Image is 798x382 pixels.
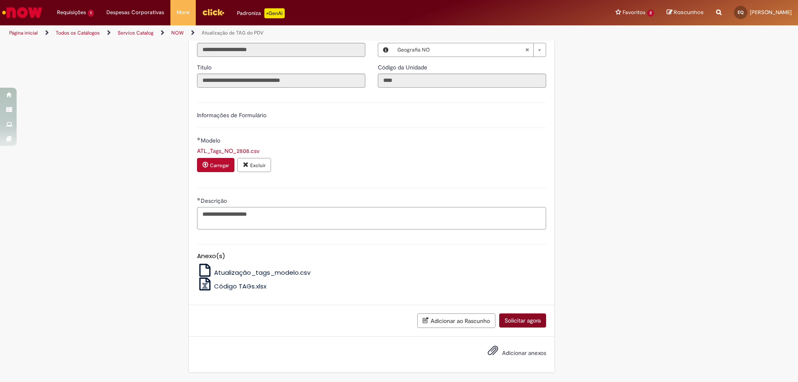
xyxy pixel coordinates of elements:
a: Página inicial [9,30,38,36]
span: Descrição [201,197,229,205]
a: Geografia NOLimpar campo Local [393,43,546,57]
a: Rascunhos [667,9,704,17]
span: Código TAGs.xlsx [214,282,266,291]
span: Somente leitura - Título [197,64,213,71]
button: Adicionar anexos [485,343,500,362]
input: Email [197,43,365,57]
label: Somente leitura - Código da Unidade [378,63,429,71]
button: Local, Visualizar este registro Geografia NO [378,43,393,57]
button: Adicionar ao Rascunho [417,313,495,328]
span: Modelo [201,137,222,144]
span: Despesas Corporativas [106,8,164,17]
span: Atualização_tags_modelo.csv [214,268,310,277]
span: Obrigatório Preenchido [197,137,201,140]
span: 1 [88,10,94,17]
p: +GenAi [264,8,285,18]
img: ServiceNow [1,4,44,21]
a: Todos os Catálogos [56,30,100,36]
span: More [177,8,190,17]
label: Somente leitura - Título [197,63,213,71]
span: Rascunhos [674,8,704,16]
img: click_logo_yellow_360x200.png [202,6,224,18]
a: Service Catalog [118,30,153,36]
span: Obrigatório Preenchido [197,197,201,201]
span: Somente leitura - Código da Unidade [378,64,429,71]
span: [PERSON_NAME] [750,9,792,16]
input: Código da Unidade [378,74,546,88]
textarea: Descrição [197,207,546,229]
button: Carregar anexo de Modelo Required [197,158,234,172]
abbr: Limpar campo Local [521,43,533,57]
a: Código TAGs.xlsx [197,282,267,291]
small: Carregar [210,162,229,169]
a: Atualização_tags_modelo.csv [197,268,311,277]
button: Solicitar agora [499,313,546,328]
span: EQ [738,10,744,15]
a: Download de ATL_Tags_NO_2808.csv [197,147,260,155]
span: Geografia NO [397,43,525,57]
input: Título [197,74,365,88]
div: Padroniza [237,8,285,18]
span: Favoritos [623,8,645,17]
ul: Trilhas de página [6,25,526,41]
h5: Anexo(s) [197,253,546,260]
a: NOW [171,30,184,36]
span: 2 [647,10,654,17]
span: Requisições [57,8,86,17]
a: Atualização de TAG do PDV [202,30,264,36]
span: Adicionar anexos [502,349,546,357]
label: Informações de Formulário [197,111,266,119]
button: Excluir anexo ATL_Tags_NO_2808.csv [237,158,271,172]
small: Excluir [250,162,266,169]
